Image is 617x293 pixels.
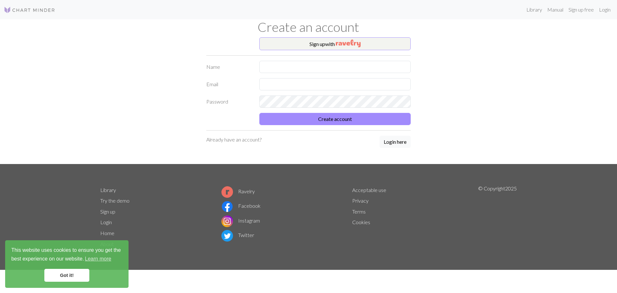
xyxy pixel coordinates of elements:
a: Cookies [352,219,370,225]
img: Logo [4,6,55,14]
div: cookieconsent [5,240,129,288]
h1: Create an account [96,19,521,35]
label: Name [202,61,255,73]
a: Facebook [221,203,261,209]
button: Create account [259,113,411,125]
a: Twitter [221,232,254,238]
button: Sign upwith [259,37,411,50]
a: Library [524,3,545,16]
a: Manual [545,3,566,16]
a: Try the demo [100,197,130,204]
span: This website uses cookies to ensure you get the best experience on our website. [11,246,122,264]
a: Instagram [221,217,260,224]
a: Library [100,187,116,193]
img: Twitter logo [221,230,233,242]
a: Sign up free [566,3,596,16]
a: Sign up [100,208,115,215]
img: Facebook logo [221,201,233,212]
img: Ravelry [336,40,361,47]
a: Ravelry [221,188,255,194]
img: Instagram logo [221,215,233,227]
a: Home [100,230,114,236]
label: Password [202,96,255,108]
a: learn more about cookies [84,254,112,264]
a: Acceptable use [352,187,386,193]
p: Already have an account? [206,136,262,143]
img: Ravelry logo [221,186,233,198]
a: Privacy [352,197,369,204]
a: Terms [352,208,366,215]
p: © Copyright 2025 [478,185,517,250]
button: Login here [380,136,411,148]
label: Email [202,78,255,90]
a: Login [100,219,112,225]
a: Login [596,3,613,16]
a: dismiss cookie message [44,269,89,282]
a: Login here [380,136,411,149]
